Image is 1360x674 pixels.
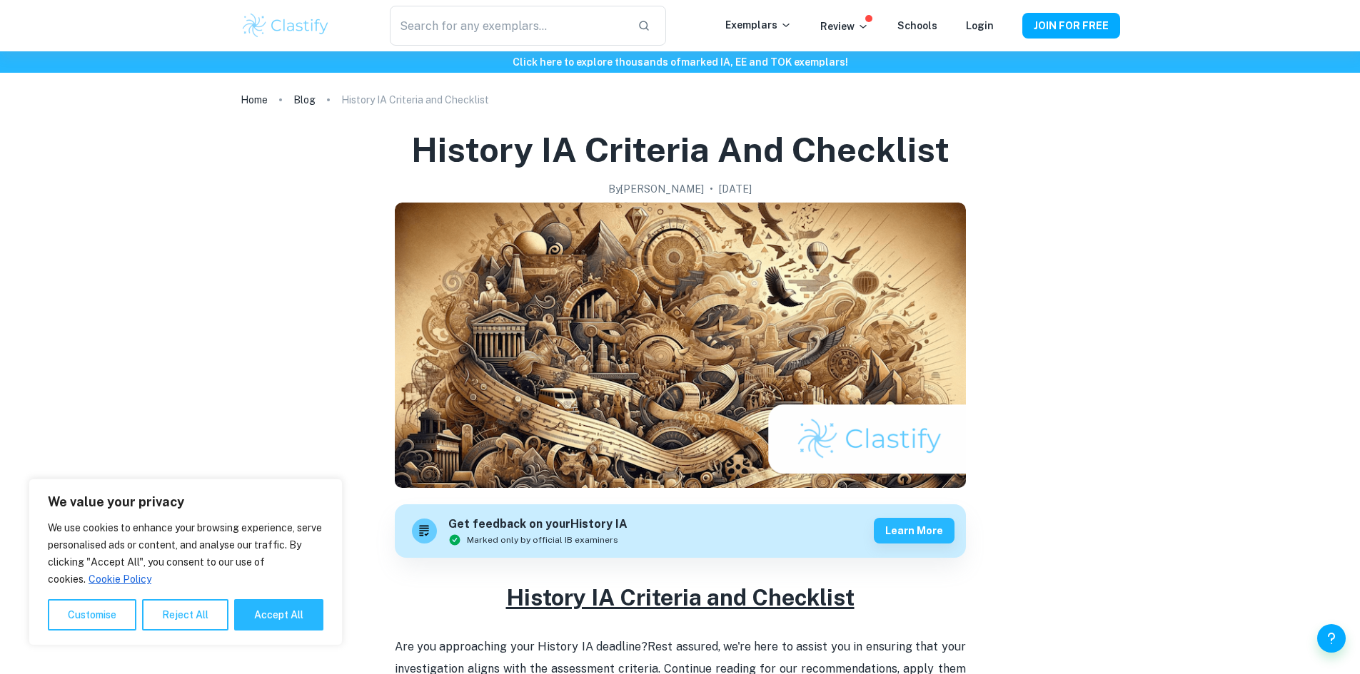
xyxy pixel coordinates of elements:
button: Reject All [142,599,228,630]
h6: Click here to explore thousands of marked IA, EE and TOK exemplars ! [3,54,1357,70]
img: History IA Criteria and Checklist cover image [395,203,966,488]
a: Blog [293,90,316,110]
img: Clastify logo [241,11,331,40]
a: Get feedback on yourHistory IAMarked only by official IB examinersLearn more [395,504,966,558]
p: History IA Criteria and Checklist [341,92,489,108]
button: Learn more [874,518,954,543]
h6: Get feedback on your History IA [448,516,628,533]
button: Customise [48,599,136,630]
a: Schools [897,20,937,31]
h2: [DATE] [719,181,752,197]
button: Help and Feedback [1317,624,1346,653]
a: Login [966,20,994,31]
h2: By [PERSON_NAME] [608,181,704,197]
input: Search for any exemplars... [390,6,625,46]
p: Exemplars [725,17,792,33]
p: Review [820,19,869,34]
p: • [710,181,713,197]
span: Marked only by official IB examiners [467,533,618,546]
button: Accept All [234,599,323,630]
p: We use cookies to enhance your browsing experience, serve personalised ads or content, and analys... [48,519,323,588]
div: We value your privacy [29,479,343,645]
button: JOIN FOR FREE [1022,13,1120,39]
a: Cookie Policy [88,573,152,586]
a: Home [241,90,268,110]
u: History IA Criteria and Checklist [506,584,855,611]
p: We value your privacy [48,494,323,511]
h1: History IA Criteria and Checklist [411,127,950,173]
span: Are you approaching your History IA deadline? [395,640,648,653]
